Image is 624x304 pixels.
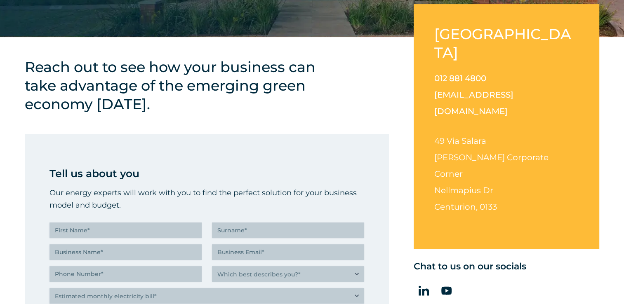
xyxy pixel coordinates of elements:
input: Business Email* [212,244,364,260]
p: Our energy experts will work with you to find the perfect solution for your business model and bu... [49,187,364,211]
span: Centurion, 0133 [434,202,497,212]
p: Tell us about you [49,165,364,182]
a: [EMAIL_ADDRESS][DOMAIN_NAME] [434,90,513,116]
input: First Name* [49,222,202,238]
h4: Reach out to see how your business can take advantage of the emerging green economy [DATE]. [25,58,334,113]
a: 012 881 4800 [434,73,486,83]
span: Nellmapius Dr [434,185,493,195]
h5: Chat to us on our socials [414,261,599,272]
span: [PERSON_NAME] Corporate Corner [434,152,549,179]
h2: [GEOGRAPHIC_DATA] [434,25,579,62]
input: Surname* [212,222,364,238]
input: Phone Number* [49,266,202,282]
input: Business Name* [49,244,202,260]
span: 49 Via Salara [434,136,486,146]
